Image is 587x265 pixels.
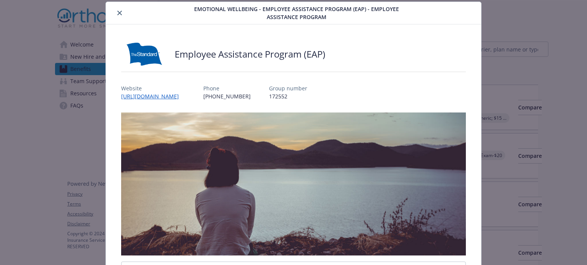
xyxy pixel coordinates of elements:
[203,92,251,100] p: [PHONE_NUMBER]
[203,84,251,92] p: Phone
[121,93,185,100] a: [URL][DOMAIN_NAME]
[121,112,465,255] img: banner
[115,8,124,18] button: close
[121,43,167,66] img: Standard Insurance Company
[121,84,185,92] p: Website
[175,48,325,61] h2: Employee Assistance Program (EAP)
[269,92,307,100] p: 172552
[269,84,307,92] p: Group number
[186,5,407,21] span: Emotional Wellbeing - Employee Assistance Program (EAP) - Employee Assistance Program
